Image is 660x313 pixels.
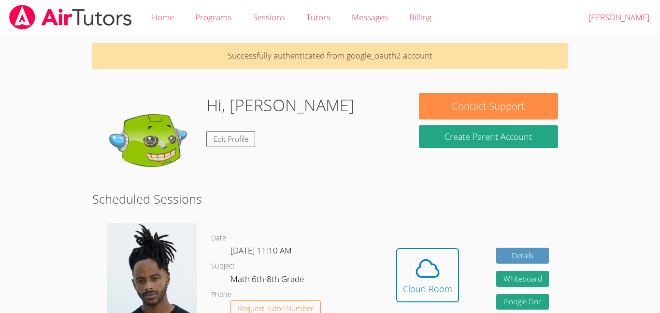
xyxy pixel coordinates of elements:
[396,248,459,302] button: Cloud Room
[238,305,314,312] span: Request Tutor Number
[496,271,549,287] button: Whiteboard
[211,289,231,301] dt: Phone
[206,131,256,147] a: Edit Profile
[230,272,306,289] dd: Math 6th-8th Grade
[206,93,354,118] h1: Hi, [PERSON_NAME]
[92,190,568,208] h2: Scheduled Sessions
[496,294,549,310] a: Google Doc
[352,12,388,23] span: Messages
[419,125,558,148] button: Create Parent Account
[102,93,199,190] img: default.png
[8,5,133,30] img: airtutors_banner-c4298cdbf04f3fff15de1276eac7730deb9818008684d7c2e4769d2f7ddbe033.png
[211,260,235,272] dt: Subject
[496,248,549,264] a: Details
[211,232,226,244] dt: Date
[419,93,558,119] button: Contact Support
[230,245,292,256] span: [DATE] 11:10 AM
[92,43,568,69] p: Successfully authenticated from google_oauth2 account
[403,282,452,296] div: Cloud Room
